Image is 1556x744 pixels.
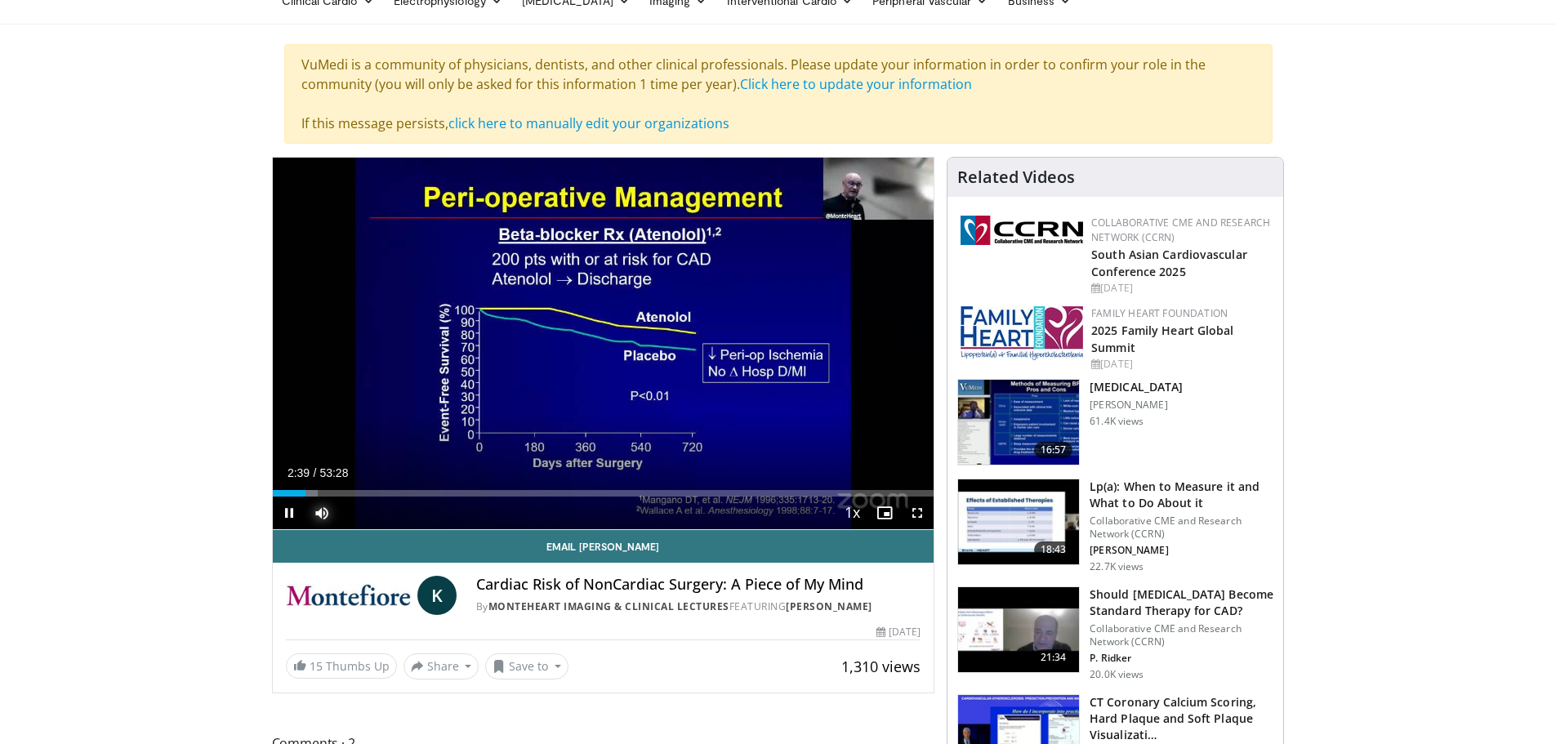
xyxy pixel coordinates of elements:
a: 15 Thumbs Up [286,653,397,679]
div: Progress Bar [273,490,934,497]
a: 16:57 [MEDICAL_DATA] [PERSON_NAME] 61.4K views [957,379,1273,466]
a: Family Heart Foundation [1091,306,1228,320]
a: Collaborative CME and Research Network (CCRN) [1091,216,1270,244]
span: 15 [310,658,323,674]
button: Fullscreen [901,497,934,529]
video-js: Video Player [273,158,934,530]
img: MonteHeart Imaging & Clinical Lectures [286,576,411,615]
img: 96363db5-6b1b-407f-974b-715268b29f70.jpeg.150x105_q85_autocrop_double_scale_upscale_version-0.2.jpg [961,306,1083,360]
span: 18:43 [1034,541,1073,558]
p: 61.4K views [1090,415,1144,428]
button: Mute [305,497,338,529]
p: P. Ridker [1090,652,1273,665]
img: a04ee3ba-8487-4636-b0fb-5e8d268f3737.png.150x105_q85_autocrop_double_scale_upscale_version-0.2.png [961,216,1083,245]
button: Pause [273,497,305,529]
h3: CT Coronary Calcium Scoring, Hard Plaque and Soft Plaque Visualizati… [1090,694,1273,743]
span: 2:39 [288,466,310,479]
p: [PERSON_NAME] [1090,399,1183,412]
a: Email [PERSON_NAME] [273,530,934,563]
img: 7a20132b-96bf-405a-bedd-783937203c38.150x105_q85_crop-smart_upscale.jpg [958,479,1079,564]
span: 53:28 [319,466,348,479]
p: [PERSON_NAME] [1090,544,1273,557]
p: Collaborative CME and Research Network (CCRN) [1090,515,1273,541]
a: 18:43 Lp(a): When to Measure it and What to Do About it Collaborative CME and Research Network (C... [957,479,1273,573]
img: eb63832d-2f75-457d-8c1a-bbdc90eb409c.150x105_q85_crop-smart_upscale.jpg [958,587,1079,672]
span: 1,310 views [841,657,921,676]
img: a92b9a22-396b-4790-a2bb-5028b5f4e720.150x105_q85_crop-smart_upscale.jpg [958,380,1079,465]
div: [DATE] [876,625,921,639]
div: [DATE] [1091,281,1270,296]
div: VuMedi is a community of physicians, dentists, and other clinical professionals. Please update yo... [284,44,1273,144]
h3: Should [MEDICAL_DATA] Become Standard Therapy for CAD? [1090,586,1273,619]
h4: Related Videos [957,167,1075,187]
h4: Cardiac Risk of NonCardiac Surgery: A Piece of My Mind [476,576,921,594]
a: 21:34 Should [MEDICAL_DATA] Become Standard Therapy for CAD? Collaborative CME and Research Netwo... [957,586,1273,681]
span: 21:34 [1034,649,1073,666]
p: 20.0K views [1090,668,1144,681]
h3: Lp(a): When to Measure it and What to Do About it [1090,479,1273,511]
h3: [MEDICAL_DATA] [1090,379,1183,395]
button: Share [403,653,479,679]
div: By FEATURING [476,599,921,614]
span: / [314,466,317,479]
a: [PERSON_NAME] [786,599,872,613]
a: K [417,576,457,615]
a: Click here to update your information [740,75,972,93]
p: Collaborative CME and Research Network (CCRN) [1090,622,1273,648]
button: Save to [485,653,568,679]
a: click here to manually edit your organizations [448,114,729,132]
span: 16:57 [1034,442,1073,458]
a: South Asian Cardiovascular Conference 2025 [1091,247,1247,279]
button: Playback Rate [836,497,868,529]
a: MonteHeart Imaging & Clinical Lectures [488,599,729,613]
div: [DATE] [1091,357,1270,372]
p: 22.7K views [1090,560,1144,573]
button: Enable picture-in-picture mode [868,497,901,529]
a: 2025 Family Heart Global Summit [1091,323,1233,355]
